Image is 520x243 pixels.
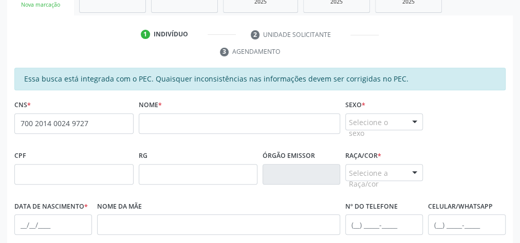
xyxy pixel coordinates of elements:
[14,214,92,235] input: __/__/____
[14,199,88,215] label: Data de nascimento
[14,1,67,9] div: Nova marcação
[14,97,31,113] label: CNS
[14,148,26,164] label: CPF
[345,214,423,235] input: (__) _____-_____
[349,168,402,189] span: Selecione a Raça/cor
[154,30,188,39] div: Indivíduo
[349,117,402,138] span: Selecione o sexo
[345,148,381,164] label: Raça/cor
[85,116,130,127] span: none
[345,199,398,215] label: Nº do Telefone
[139,148,147,164] label: RG
[141,30,150,39] div: 1
[263,148,315,164] label: Órgão emissor
[139,97,162,113] label: Nome
[97,199,142,215] label: Nome da mãe
[345,97,365,113] label: Sexo
[428,199,493,215] label: Celular/WhatsApp
[428,214,506,235] input: (__) _____-_____
[14,68,506,90] div: Essa busca está integrada com o PEC. Quaisquer inconsistências nas informações devem ser corrigid...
